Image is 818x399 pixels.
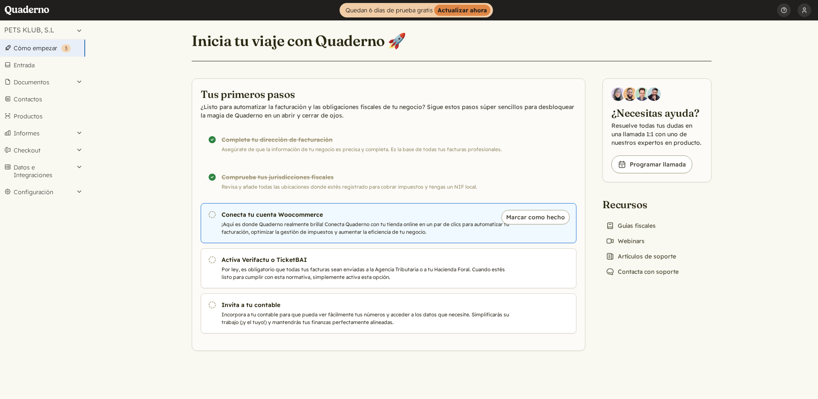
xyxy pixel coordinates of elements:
h3: Conecta tu cuenta Woocommerce [222,210,512,219]
a: Contacta con soporte [602,266,682,278]
a: Programar llamada [611,155,692,173]
h1: Inicia tu viaje con Quaderno 🚀 [192,32,406,50]
h2: ¿Necesitas ayuda? [611,106,703,120]
a: Conecta tu cuenta Woocommerce ¡Aquí es donde Quaderno realmente brilla! Conecta Quaderno con tu t... [201,203,576,243]
a: Webinars [602,235,648,247]
img: Ivo Oltmans, Business Developer at Quaderno [635,87,649,101]
span: 3 [65,45,67,52]
a: Artículos de soporte [602,250,680,262]
a: Invita a tu contable Incorpora a tu contable para que pueda ver fácilmente tus números y acceder ... [201,293,576,333]
h3: Activa Verifactu o TicketBAI [222,255,512,264]
a: Quedan 6 días de prueba gratisActualizar ahora [340,3,493,17]
a: Guías fiscales [602,220,659,232]
a: Activa Verifactu o TicketBAI Por ley, es obligatorio que todas tus facturas sean enviadas a la Ag... [201,248,576,288]
button: Marcar como hecho [501,210,570,224]
img: Jairo Fumero, Account Executive at Quaderno [623,87,637,101]
p: Por ley, es obligatorio que todas tus facturas sean enviadas a la Agencia Tributaria o a tu Hacie... [222,266,512,281]
p: ¡Aquí es donde Quaderno realmente brilla! Conecta Quaderno con tu tienda online en un par de clic... [222,221,512,236]
p: ¿Listo para automatizar la facturación y las obligaciones fiscales de tu negocio? Sigue estos pas... [201,103,576,120]
h3: Invita a tu contable [222,301,512,309]
img: Diana Carrasco, Account Executive at Quaderno [611,87,625,101]
h2: Tus primeros pasos [201,87,576,101]
h2: Recursos [602,198,682,211]
strong: Actualizar ahora [434,5,490,16]
p: Incorpora a tu contable para que pueda ver fácilmente tus números y acceder a los datos que neces... [222,311,512,326]
img: Javier Rubio, DevRel at Quaderno [647,87,661,101]
p: Resuelve todas tus dudas en una llamada 1:1 con uno de nuestros expertos en producto. [611,121,703,147]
